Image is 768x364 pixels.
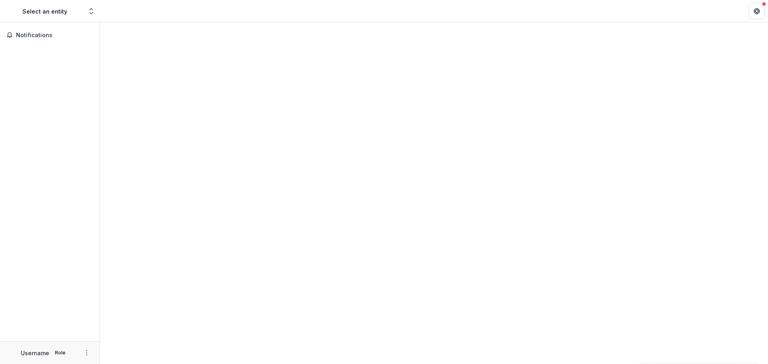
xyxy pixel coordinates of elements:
[16,32,93,39] span: Notifications
[749,3,765,19] button: Get Help
[21,349,49,357] p: Username
[86,3,97,19] button: Open entity switcher
[22,7,67,16] div: Select an entity
[52,349,68,356] p: Role
[82,348,92,358] button: More
[3,29,96,42] button: Notifications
